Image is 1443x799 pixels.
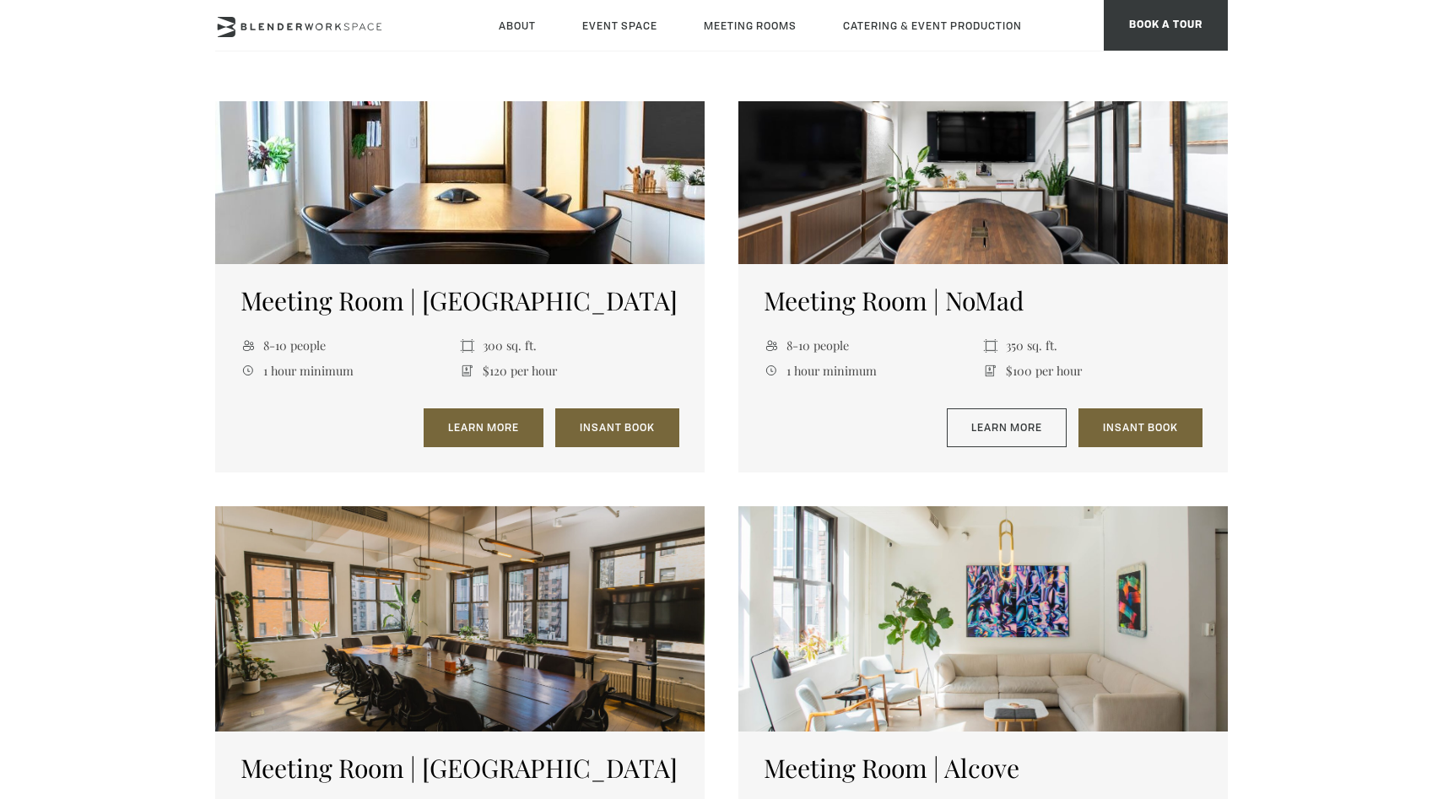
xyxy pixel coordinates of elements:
a: Learn More [947,408,1067,447]
li: $120 per hour [460,358,679,382]
h5: Meeting Room | Alcove [764,753,1202,783]
li: 350 sq. ft. [983,333,1202,358]
li: $100 per hour [983,358,1202,382]
iframe: Chat Widget [1139,583,1443,799]
li: 1 hour minimum [240,358,460,382]
a: Insant Book [1078,408,1202,447]
li: 1 hour minimum [764,358,983,382]
li: 8-10 people [240,333,460,358]
h5: Meeting Room | NoMad [764,285,1202,316]
a: Learn More [424,408,543,447]
h5: Meeting Room | [GEOGRAPHIC_DATA] [240,753,679,783]
li: 300 sq. ft. [460,333,679,358]
a: Insant Book [555,408,679,447]
li: 8-10 people [764,333,983,358]
h5: Meeting Room | [GEOGRAPHIC_DATA] [240,285,679,316]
